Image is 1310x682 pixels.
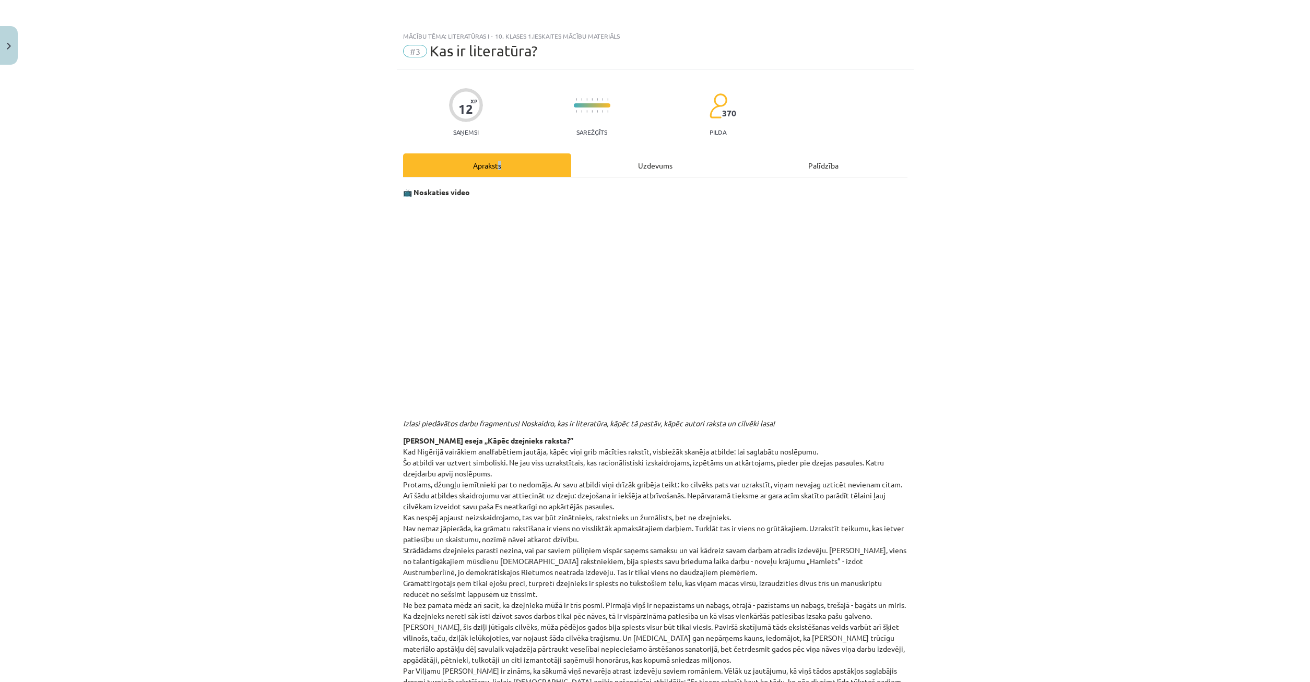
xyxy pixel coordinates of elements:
img: icon-short-line-57e1e144782c952c97e751825c79c345078a6d821885a25fce030b3d8c18986b.svg [576,110,577,113]
img: icon-short-line-57e1e144782c952c97e751825c79c345078a6d821885a25fce030b3d8c18986b.svg [607,98,608,101]
span: XP [470,98,477,104]
em: Izlasi piedāvātos darbu fragmentus! Noskaidro, kas ir literatūra, kāpēc tā pastāv, kāpēc autori r... [403,418,775,428]
img: icon-short-line-57e1e144782c952c97e751825c79c345078a6d821885a25fce030b3d8c18986b.svg [592,98,593,101]
img: icon-short-line-57e1e144782c952c97e751825c79c345078a6d821885a25fce030b3d8c18986b.svg [597,110,598,113]
strong: 📺 Noskaties video [403,187,470,197]
p: Sarežģīts [576,128,607,136]
img: icon-short-line-57e1e144782c952c97e751825c79c345078a6d821885a25fce030b3d8c18986b.svg [602,110,603,113]
img: icon-short-line-57e1e144782c952c97e751825c79c345078a6d821885a25fce030b3d8c18986b.svg [602,98,603,101]
img: icon-short-line-57e1e144782c952c97e751825c79c345078a6d821885a25fce030b3d8c18986b.svg [581,110,582,113]
div: Uzdevums [571,153,739,177]
span: #3 [403,45,427,57]
div: Palīdzība [739,153,907,177]
img: icon-close-lesson-0947bae3869378f0d4975bcd49f059093ad1ed9edebbc8119c70593378902aed.svg [7,43,11,50]
div: 12 [458,102,473,116]
img: icon-short-line-57e1e144782c952c97e751825c79c345078a6d821885a25fce030b3d8c18986b.svg [592,110,593,113]
p: Saņemsi [449,128,483,136]
p: pilda [710,128,726,136]
img: icon-short-line-57e1e144782c952c97e751825c79c345078a6d821885a25fce030b3d8c18986b.svg [581,98,582,101]
img: students-c634bb4e5e11cddfef0936a35e636f08e4e9abd3cc4e673bd6f9a4125e45ecb1.svg [709,93,727,119]
img: icon-short-line-57e1e144782c952c97e751825c79c345078a6d821885a25fce030b3d8c18986b.svg [586,98,587,101]
span: Kas ir literatūra? [430,42,537,59]
img: icon-short-line-57e1e144782c952c97e751825c79c345078a6d821885a25fce030b3d8c18986b.svg [576,98,577,101]
strong: [PERSON_NAME] eseja „Kāpēc dzejnieks raksta?” [403,436,573,445]
div: Apraksts [403,153,571,177]
div: Mācību tēma: Literatūras i - 10. klases 1.ieskaites mācību materiāls [403,32,907,40]
img: icon-short-line-57e1e144782c952c97e751825c79c345078a6d821885a25fce030b3d8c18986b.svg [607,110,608,113]
span: 370 [722,109,736,118]
img: icon-short-line-57e1e144782c952c97e751825c79c345078a6d821885a25fce030b3d8c18986b.svg [597,98,598,101]
img: icon-short-line-57e1e144782c952c97e751825c79c345078a6d821885a25fce030b3d8c18986b.svg [586,110,587,113]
